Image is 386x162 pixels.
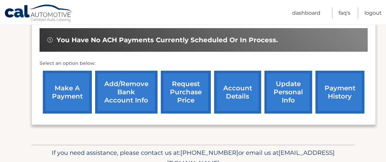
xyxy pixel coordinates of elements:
[214,71,261,114] a: account details
[339,8,350,19] a: FAQ's
[47,37,53,43] img: alert-white.svg
[95,71,158,114] a: Add/Remove bank account info
[161,71,211,114] a: request purchase price
[43,71,92,114] a: make a payment
[364,8,382,19] a: Logout
[264,71,312,114] a: update personal info
[57,36,278,44] span: You have no ACH payments currently scheduled or in process.
[4,4,73,23] a: Cal Automotive
[40,60,368,67] p: Select an option below:
[292,8,320,19] a: Dashboard
[315,71,364,114] a: payment history
[180,149,238,156] span: [PHONE_NUMBER]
